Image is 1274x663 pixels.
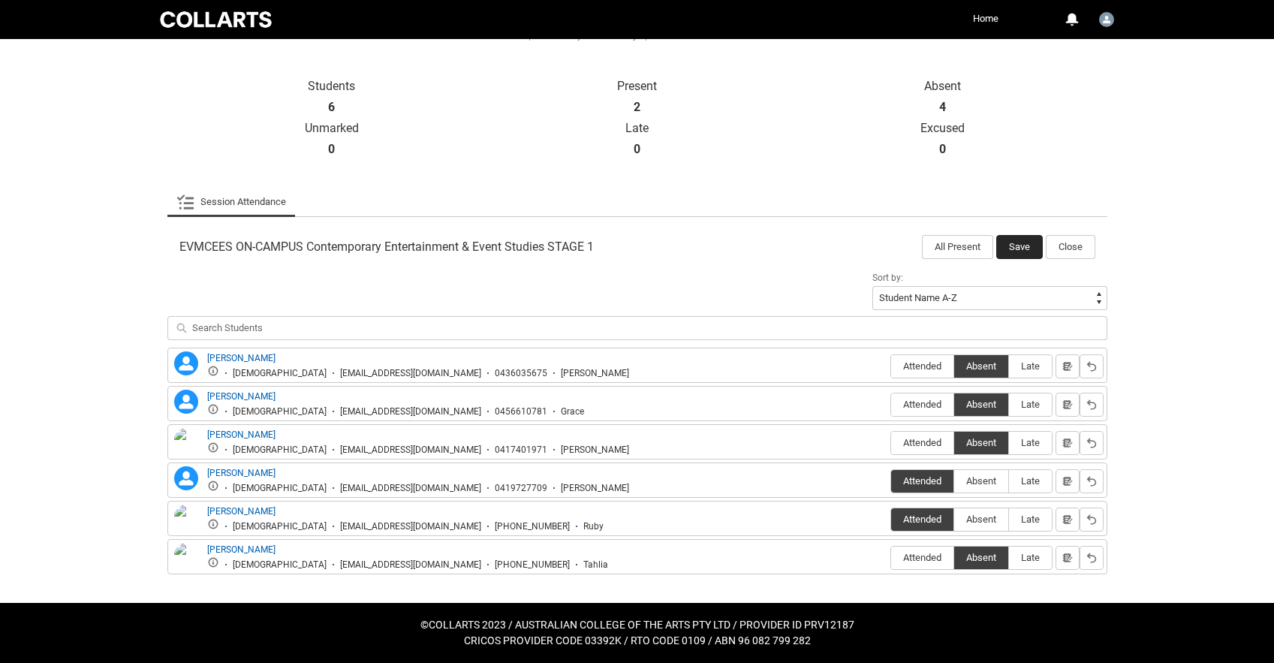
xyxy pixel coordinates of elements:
a: [PERSON_NAME] [207,391,276,402]
strong: 4 [939,100,946,115]
span: Attended [891,514,953,525]
div: [PERSON_NAME] [561,483,629,494]
button: Notes [1056,469,1080,493]
div: 0456610781 [495,406,547,417]
span: Late [1009,399,1052,410]
span: Absent [954,437,1008,448]
span: EVMCEES ON-CAMPUS Contemporary Entertainment & Event Studies STAGE 1 [179,240,594,255]
img: Ruby Hill [174,505,198,538]
strong: 6 [328,100,335,115]
span: Late [1009,514,1052,525]
button: Reset [1080,393,1104,417]
button: Reset [1080,546,1104,570]
div: 0417401971 [495,445,547,456]
input: Search Students [167,316,1107,340]
span: Late [1009,360,1052,372]
a: [PERSON_NAME] [207,353,276,363]
img: Jasmine-Lee McCoy [174,428,198,472]
button: Save [996,235,1043,259]
a: Session Attendance [176,187,286,217]
strong: 2 [634,100,640,115]
div: [EMAIL_ADDRESS][DOMAIN_NAME] [340,483,481,494]
div: [EMAIL_ADDRESS][DOMAIN_NAME] [340,445,481,456]
p: Unmarked [179,121,485,136]
span: Attended [891,360,953,372]
span: Late [1009,437,1052,448]
button: Reset [1080,469,1104,493]
button: User Profile Khat.Kerr [1095,6,1118,30]
button: Reset [1080,431,1104,455]
div: [DEMOGRAPHIC_DATA] [233,368,327,379]
li: Session Attendance [167,187,295,217]
div: Tahlia [583,559,608,571]
span: Attended [891,399,953,410]
div: [DEMOGRAPHIC_DATA] [233,406,327,417]
div: [DEMOGRAPHIC_DATA] [233,521,327,532]
strong: 0 [939,142,946,157]
span: Sort by: [872,273,903,283]
span: Late [1009,475,1052,487]
span: Attended [891,552,953,563]
button: Notes [1056,546,1080,570]
div: [PHONE_NUMBER] [495,521,570,532]
lightning-icon: Emma Farley [174,351,198,375]
a: [PERSON_NAME] [207,544,276,555]
lightning-icon: Grace Willis [174,390,198,414]
span: Absent [954,475,1008,487]
button: Reset [1080,508,1104,532]
div: 0436035675 [495,368,547,379]
div: Ruby [583,521,604,532]
span: Attended [891,475,953,487]
span: Attended [891,437,953,448]
div: [PERSON_NAME] [561,445,629,456]
div: [EMAIL_ADDRESS][DOMAIN_NAME] [340,521,481,532]
img: Tahlia Kendall [174,543,198,576]
button: Close [1046,235,1095,259]
div: [EMAIL_ADDRESS][DOMAIN_NAME] [340,406,481,417]
div: [EMAIL_ADDRESS][DOMAIN_NAME] [340,368,481,379]
button: Notes [1056,354,1080,378]
div: [PERSON_NAME] [561,368,629,379]
button: Notes [1056,393,1080,417]
p: Late [484,121,790,136]
a: [PERSON_NAME] [207,429,276,440]
lightning-icon: Juliette Iemmolo [174,466,198,490]
span: Absent [954,552,1008,563]
a: [PERSON_NAME] [207,468,276,478]
div: [PHONE_NUMBER] [495,559,570,571]
div: Grace [561,406,584,417]
img: Khat.Kerr [1099,12,1114,27]
span: Absent [954,399,1008,410]
p: Students [179,79,485,94]
div: [DEMOGRAPHIC_DATA] [233,445,327,456]
a: Home [969,8,1002,30]
p: Excused [790,121,1095,136]
span: Absent [954,514,1008,525]
span: Late [1009,552,1052,563]
button: All Present [922,235,993,259]
div: 0419727709 [495,483,547,494]
button: Reset [1080,354,1104,378]
strong: 0 [634,142,640,157]
button: Notes [1056,508,1080,532]
div: [DEMOGRAPHIC_DATA] [233,483,327,494]
div: [DEMOGRAPHIC_DATA] [233,559,327,571]
span: Absent [954,360,1008,372]
a: [PERSON_NAME] [207,506,276,517]
div: [EMAIL_ADDRESS][DOMAIN_NAME] [340,559,481,571]
button: Notes [1056,431,1080,455]
p: Present [484,79,790,94]
strong: 0 [328,142,335,157]
p: Absent [790,79,1095,94]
